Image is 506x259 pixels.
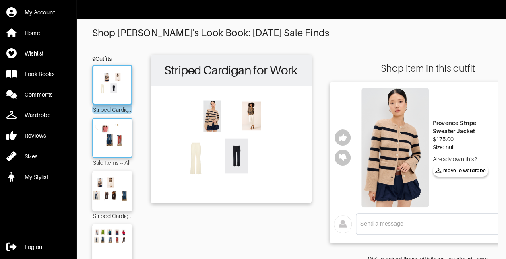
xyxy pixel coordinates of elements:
[25,90,52,99] div: Comments
[92,211,132,220] div: Striped Cardigan
[155,59,308,82] h2: Striped Cardigan for Work
[435,167,486,174] span: move to wardrobe
[25,132,46,140] div: Reviews
[25,29,40,37] div: Home
[25,152,37,160] div: Sizes
[25,49,43,58] div: Wishlist
[25,111,51,119] div: Wardrobe
[433,164,489,177] button: move to wardrobe
[25,8,55,16] div: My Account
[334,215,352,233] img: avatar
[25,70,54,78] div: Look Books
[89,175,135,207] img: Outfit Striped Cardigan
[91,70,133,100] img: Outfit Striped Cardigan for Work
[155,90,308,198] img: Outfit Striped Cardigan for Work
[92,27,490,39] div: Shop [PERSON_NAME]'s Look Book: [DATE] Sale Finds
[25,243,44,251] div: Log out
[92,105,132,114] div: Striped Cardigan for Work
[92,55,132,63] div: 9 Outfits
[25,173,48,181] div: My Stylist
[91,123,134,153] img: Outfit Sale Items -- All
[361,88,429,207] img: Provence Stripe Sweater Jacket
[92,158,132,167] div: Sale Items -- All
[433,119,496,135] div: Provence Stripe Sweater Jacket
[433,155,496,163] div: Already own this?
[433,135,496,143] div: $175.00
[433,143,496,151] div: Size: null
